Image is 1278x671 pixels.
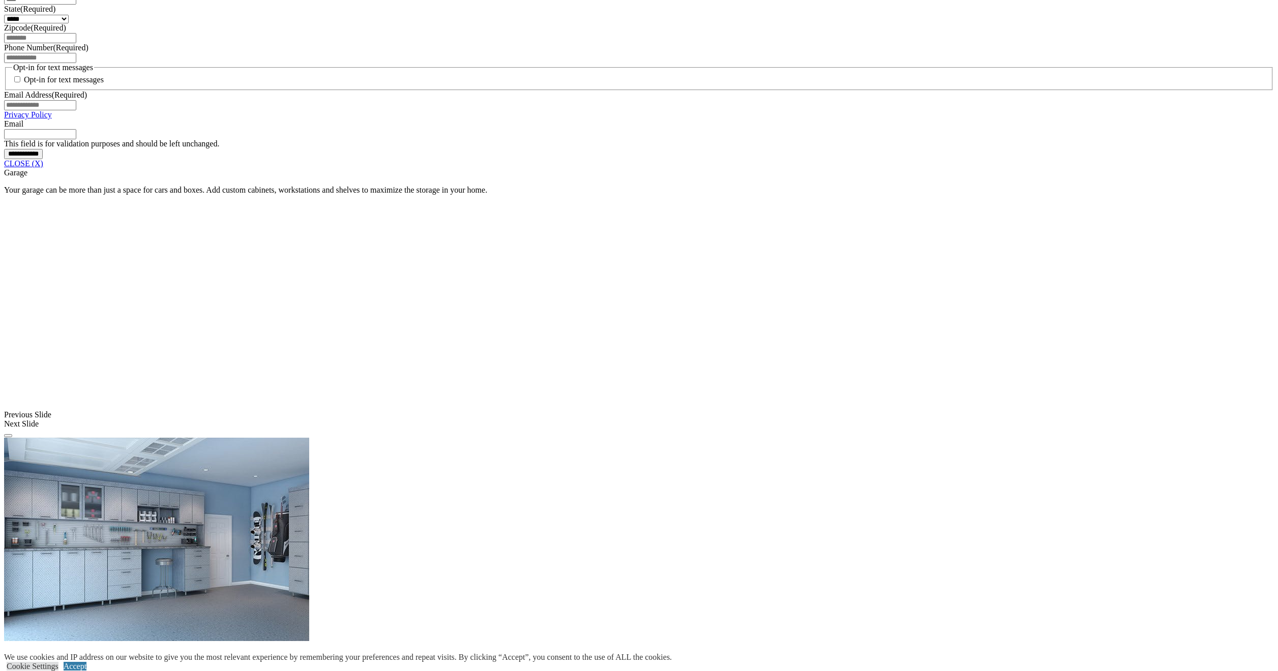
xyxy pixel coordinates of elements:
div: We use cookies and IP address on our website to give you the most relevant experience by remember... [4,653,672,662]
label: Phone Number [4,43,88,52]
span: (Required) [31,23,66,32]
a: CLOSE (X) [4,159,43,168]
div: Next Slide [4,419,1274,429]
span: (Required) [52,90,87,99]
label: State [4,5,55,13]
img: Banner for mobile view [4,438,309,641]
span: (Required) [20,5,55,13]
button: Click here to pause slide show [4,434,12,437]
label: Zipcode [4,23,66,32]
div: This field is for validation purposes and should be left unchanged. [4,139,1274,148]
a: Cookie Settings [7,662,58,670]
a: Accept [64,662,86,670]
a: Privacy Policy [4,110,52,119]
div: Previous Slide [4,410,1274,419]
span: Garage [4,168,27,177]
p: Your garage can be more than just a space for cars and boxes. Add custom cabinets, workstations a... [4,186,1274,195]
label: Email [4,119,23,128]
span: (Required) [53,43,88,52]
label: Opt-in for text messages [24,75,104,84]
label: Email Address [4,90,87,99]
legend: Opt-in for text messages [12,63,94,72]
